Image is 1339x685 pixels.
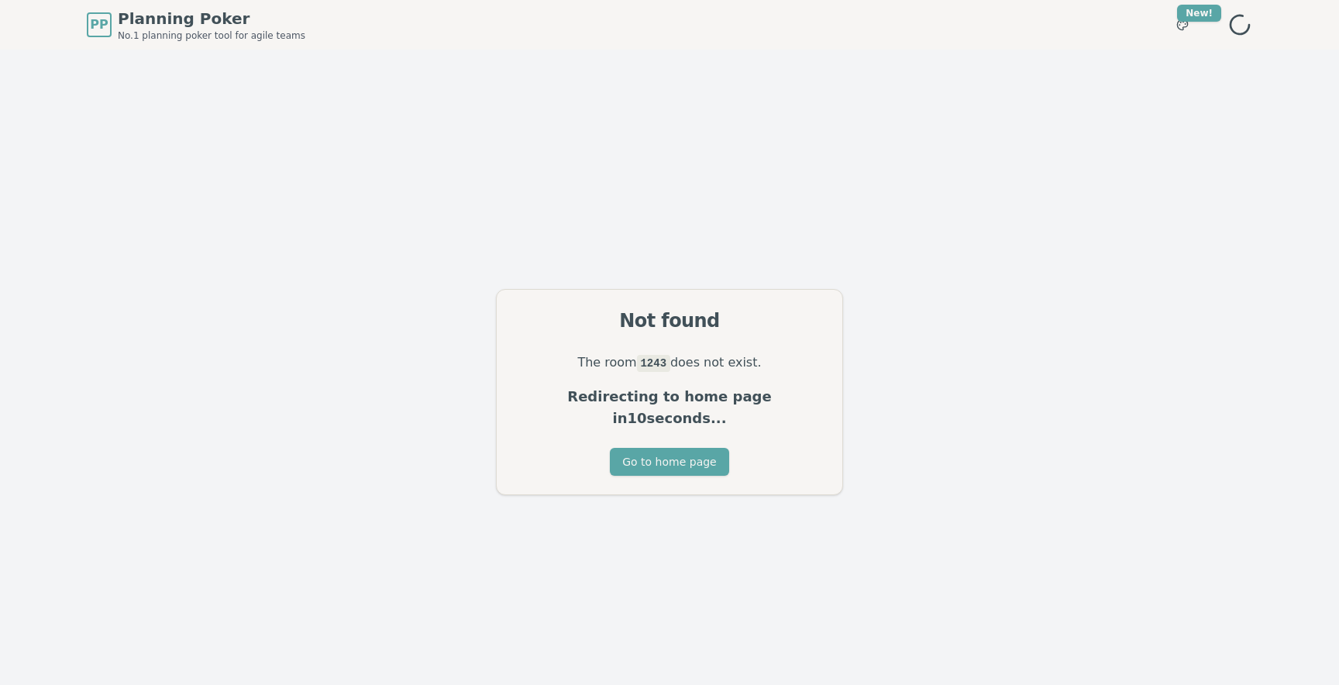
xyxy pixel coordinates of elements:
[515,308,824,333] div: Not found
[118,29,305,42] span: No.1 planning poker tool for agile teams
[90,15,108,34] span: PP
[118,8,305,29] span: Planning Poker
[610,448,728,476] button: Go to home page
[1177,5,1221,22] div: New!
[637,355,670,372] code: 1243
[1169,11,1196,39] button: New!
[515,386,824,429] p: Redirecting to home page in 10 seconds...
[515,352,824,373] p: The room does not exist.
[87,8,305,42] a: PPPlanning PokerNo.1 planning poker tool for agile teams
